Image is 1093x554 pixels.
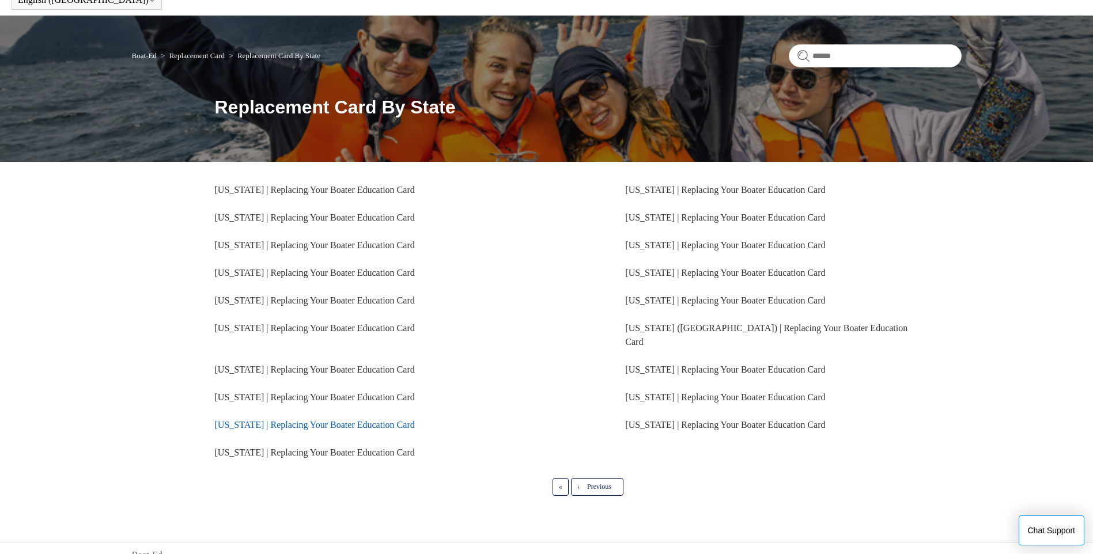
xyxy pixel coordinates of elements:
a: [US_STATE] | Replacing Your Boater Education Card [625,185,825,195]
a: Boat-Ed [132,51,157,60]
a: [US_STATE] | Replacing Your Boater Education Card [625,268,825,278]
a: [US_STATE] | Replacing Your Boater Education Card [215,420,415,430]
li: Boat-Ed [132,51,159,60]
a: [US_STATE] | Replacing Your Boater Education Card [215,295,415,305]
a: [US_STATE] | Replacing Your Boater Education Card [625,213,825,222]
a: [US_STATE] | Replacing Your Boater Education Card [625,420,825,430]
a: [US_STATE] | Replacing Your Boater Education Card [215,365,415,374]
a: [US_STATE] | Replacing Your Boater Education Card [215,392,415,402]
a: [US_STATE] | Replacing Your Boater Education Card [625,365,825,374]
a: Replacement Card By State [237,51,320,60]
a: [US_STATE] ([GEOGRAPHIC_DATA]) | Replacing Your Boater Education Card [625,323,907,347]
a: Previous [571,478,623,495]
a: [US_STATE] | Replacing Your Boater Education Card [625,240,825,250]
a: [US_STATE] | Replacing Your Boater Education Card [625,295,825,305]
a: [US_STATE] | Replacing Your Boater Education Card [215,213,415,222]
a: [US_STATE] | Replacing Your Boater Education Card [215,185,415,195]
a: [US_STATE] | Replacing Your Boater Education Card [215,447,415,457]
input: Search [789,44,962,67]
a: Replacement Card [169,51,225,60]
span: Previous [587,483,611,491]
button: Chat Support [1019,515,1085,545]
li: Replacement Card By State [226,51,320,60]
h1: Replacement Card By State [215,93,962,121]
a: [US_STATE] | Replacing Your Boater Education Card [215,323,415,333]
a: [US_STATE] | Replacing Your Boater Education Card [215,268,415,278]
li: Replacement Card [158,51,226,60]
a: [US_STATE] | Replacing Your Boater Education Card [625,392,825,402]
span: ‹ [577,483,580,491]
a: [US_STATE] | Replacing Your Boater Education Card [215,240,415,250]
span: « [559,483,562,491]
